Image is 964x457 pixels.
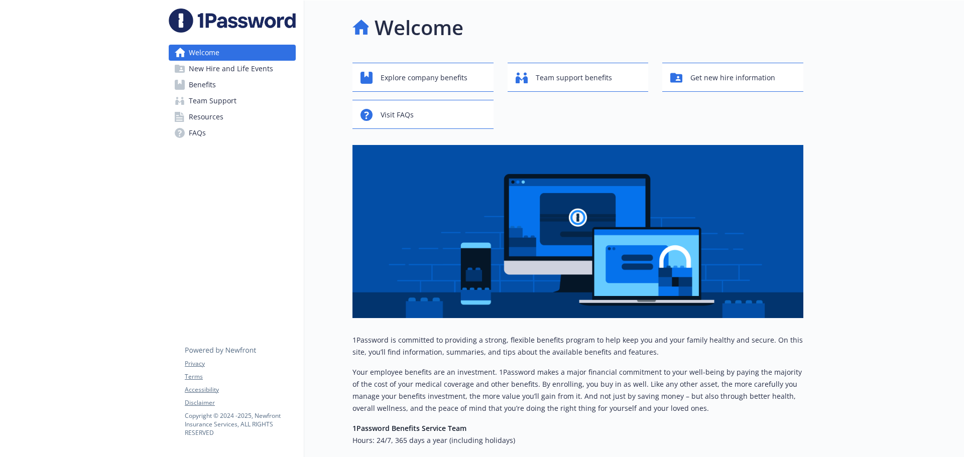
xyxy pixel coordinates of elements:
[169,77,296,93] a: Benefits
[185,398,295,407] a: Disclaimer
[169,125,296,141] a: FAQs
[690,68,775,87] span: Get new hire information
[352,145,803,318] img: overview page banner
[536,68,612,87] span: Team support benefits
[189,61,273,77] span: New Hire and Life Events
[352,423,466,433] strong: 1Password Benefits Service Team
[352,100,494,129] button: Visit FAQs
[352,334,803,358] p: 1Password is committed to providing a strong, flexible benefits program to help keep you and your...
[381,68,467,87] span: Explore company benefits
[185,385,295,394] a: Accessibility
[169,109,296,125] a: Resources
[169,61,296,77] a: New Hire and Life Events
[189,109,223,125] span: Resources
[169,45,296,61] a: Welcome
[185,372,295,381] a: Terms
[185,359,295,368] a: Privacy
[189,77,216,93] span: Benefits
[169,93,296,109] a: Team Support
[189,45,219,61] span: Welcome
[375,13,463,43] h1: Welcome
[662,63,803,92] button: Get new hire information
[185,411,295,437] p: Copyright © 2024 - 2025 , Newfront Insurance Services, ALL RIGHTS RESERVED
[352,434,803,446] h6: Hours: 24/7, 365 days a year (including holidays)​
[189,93,236,109] span: Team Support
[352,63,494,92] button: Explore company benefits
[352,366,803,414] p: Your employee benefits are an investment. 1Password makes a major financial commitment to your we...
[381,105,414,124] span: Visit FAQs
[189,125,206,141] span: FAQs
[508,63,649,92] button: Team support benefits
